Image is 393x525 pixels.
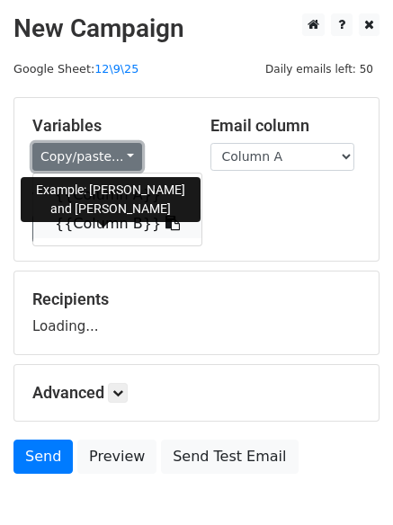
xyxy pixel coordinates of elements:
[13,13,380,44] h2: New Campaign
[77,440,156,474] a: Preview
[32,143,142,171] a: Copy/paste...
[21,177,201,222] div: Example: [PERSON_NAME] and [PERSON_NAME]
[33,209,201,238] a: {{Column B}}
[13,440,73,474] a: Send
[259,62,380,76] a: Daily emails left: 50
[303,439,393,525] iframe: Chat Widget
[32,289,361,309] h5: Recipients
[32,383,361,403] h5: Advanced
[210,116,362,136] h5: Email column
[161,440,298,474] a: Send Test Email
[32,289,361,336] div: Loading...
[13,62,138,76] small: Google Sheet:
[32,116,183,136] h5: Variables
[94,62,138,76] a: 12\9\25
[259,59,380,79] span: Daily emails left: 50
